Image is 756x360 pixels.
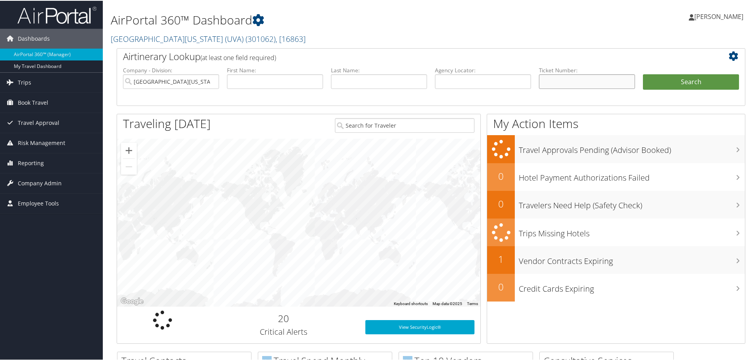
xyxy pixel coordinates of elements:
[519,223,745,238] h3: Trips Missing Hotels
[519,140,745,155] h3: Travel Approvals Pending (Advisor Booked)
[331,66,427,74] label: Last Name:
[18,132,65,152] span: Risk Management
[487,279,515,293] h2: 0
[17,5,96,24] img: airportal-logo.png
[227,66,323,74] label: First Name:
[18,173,62,192] span: Company Admin
[487,252,515,265] h2: 1
[487,162,745,190] a: 0Hotel Payment Authorizations Failed
[123,115,211,131] h1: Traveling [DATE]
[519,195,745,210] h3: Travelers Need Help (Safety Check)
[487,115,745,131] h1: My Action Items
[643,74,739,89] button: Search
[111,11,538,28] h1: AirPortal 360™ Dashboard
[18,153,44,172] span: Reporting
[18,92,48,112] span: Book Travel
[200,53,276,61] span: (at least one field required)
[214,311,353,324] h2: 20
[689,4,751,28] a: [PERSON_NAME]
[365,319,474,334] a: View SecurityLogic®
[487,169,515,182] h2: 0
[18,28,50,48] span: Dashboards
[539,66,635,74] label: Ticket Number:
[214,326,353,337] h3: Critical Alerts
[121,158,137,174] button: Zoom out
[433,301,462,305] span: Map data ©2025
[335,117,474,132] input: Search for Traveler
[276,33,306,43] span: , [ 16863 ]
[519,279,745,294] h3: Credit Cards Expiring
[123,49,687,62] h2: Airtinerary Lookup
[111,33,306,43] a: [GEOGRAPHIC_DATA][US_STATE] (UVA)
[18,193,59,213] span: Employee Tools
[119,296,145,306] img: Google
[487,196,515,210] h2: 0
[123,66,219,74] label: Company - Division:
[519,251,745,266] h3: Vendor Contracts Expiring
[694,11,743,20] span: [PERSON_NAME]
[246,33,276,43] span: ( 301062 )
[487,190,745,218] a: 0Travelers Need Help (Safety Check)
[18,72,31,92] span: Trips
[18,112,59,132] span: Travel Approval
[394,300,428,306] button: Keyboard shortcuts
[487,218,745,246] a: Trips Missing Hotels
[119,296,145,306] a: Open this area in Google Maps (opens a new window)
[487,273,745,301] a: 0Credit Cards Expiring
[121,142,137,158] button: Zoom in
[435,66,531,74] label: Agency Locator:
[467,301,478,305] a: Terms (opens in new tab)
[487,245,745,273] a: 1Vendor Contracts Expiring
[519,168,745,183] h3: Hotel Payment Authorizations Failed
[487,134,745,162] a: Travel Approvals Pending (Advisor Booked)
